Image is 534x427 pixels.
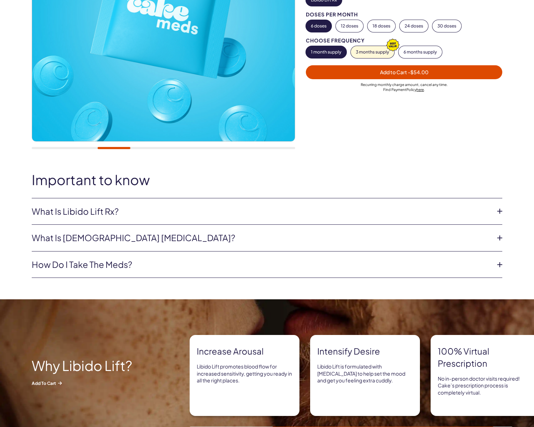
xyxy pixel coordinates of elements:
button: Add to Cart -$54.00 [306,65,502,79]
a: What is Libido Lift Rx? [32,205,491,218]
span: Add to Cart [380,69,428,75]
div: Choose Frequency [306,38,502,43]
button: 30 doses [432,20,461,32]
span: - $54.00 [408,69,428,75]
p: No in-person doctor visits required! Cake’s prescription process is completely virtual. [438,375,533,396]
div: Recurring monthly charge amount , cancel any time. Policy . [306,82,502,92]
a: How do I take the meds? [32,259,491,271]
p: Libido Lift is formulated with [MEDICAL_DATA] to help set the mood and get you feeling extra cuddly. [317,363,413,384]
strong: Intensify Desire [317,345,413,357]
p: Libido Lift promotes blood flow for increased sensitivity, getting you ready in all the right pla... [197,363,292,384]
div: Doses per Month [306,12,502,17]
h2: Important to know [32,172,502,187]
a: here [416,87,424,92]
button: 6 doses [306,20,332,32]
button: 3 months supply [351,46,394,58]
strong: Increase arousal [197,345,292,357]
a: What is [DEMOGRAPHIC_DATA] [MEDICAL_DATA]? [32,232,491,244]
button: 24 doses [400,20,428,32]
button: 6 months supply [399,46,442,58]
button: 1 month supply [306,46,346,58]
button: 18 doses [368,20,395,32]
span: Find Payment [383,87,406,92]
button: 12 doses [336,20,363,32]
strong: 100% virtual prescription [438,345,533,369]
span: Add to Cart [32,380,160,386]
h2: Why Libido Lift? [32,358,160,373]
